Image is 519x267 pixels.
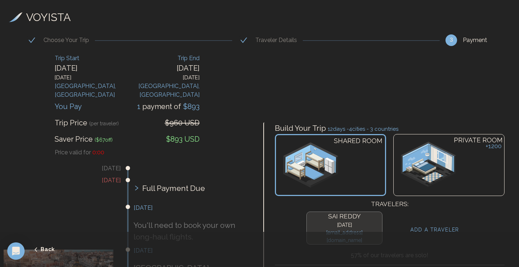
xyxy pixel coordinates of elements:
[410,226,459,234] h4: ADD A TRAVELER
[55,74,127,82] div: [DATE]
[137,101,200,112] div: payment of
[181,102,200,111] span: $ 893
[310,221,379,229] h4: [DATE]
[275,196,505,209] h1: Travelers:
[454,135,503,145] h4: PRIVATE ROOM
[127,82,200,99] div: [GEOGRAPHIC_DATA] , [GEOGRAPHIC_DATA]
[95,137,113,143] span: ($ 67 off)
[55,54,127,63] div: Trip Start
[9,12,22,22] img: Voyista Logo
[137,102,142,111] span: 1
[310,212,379,221] h4: sai reddy
[445,34,457,46] div: 3
[55,134,113,145] div: Saver Price
[486,142,502,151] h4: + 1200
[142,183,205,194] span: Full Payment Due
[92,149,104,156] span: 0 : 00
[255,36,303,45] div: Traveler Details
[7,242,25,260] div: Open Intercom Messenger
[89,121,119,126] span: (per traveler)
[463,36,493,45] div: Payment
[11,241,55,258] button: Back
[401,142,456,187] img: No picture
[55,117,119,128] div: Trip Price
[9,9,71,25] a: VOYISTA
[127,74,200,82] div: [DATE]
[310,229,379,244] h4: [EMAIL_ADDRESS][DOMAIN_NAME]
[55,101,82,112] div: You Pay
[166,135,200,143] span: $893 USD
[165,118,200,127] span: $960 USD
[55,63,127,74] div: [DATE]
[134,220,251,242] p: You'll need to book your own long-haul flights.
[4,164,121,173] h3: [DATE]
[55,149,91,156] span: Price valid for
[43,36,95,45] div: Choose Your Trip
[4,176,121,185] h3: [DATE]
[328,126,398,132] span: 12 days - 4 cities - 3 countries
[127,54,200,63] div: Trip End
[134,204,251,212] h3: [DATE]
[275,122,505,134] h3: Build Your Trip
[283,142,339,188] img: No picture
[127,63,200,74] div: [DATE]
[334,136,382,146] h4: SHARED ROOM
[26,9,71,25] h3: VOYISTA
[55,82,127,99] div: [GEOGRAPHIC_DATA] , [GEOGRAPHIC_DATA]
